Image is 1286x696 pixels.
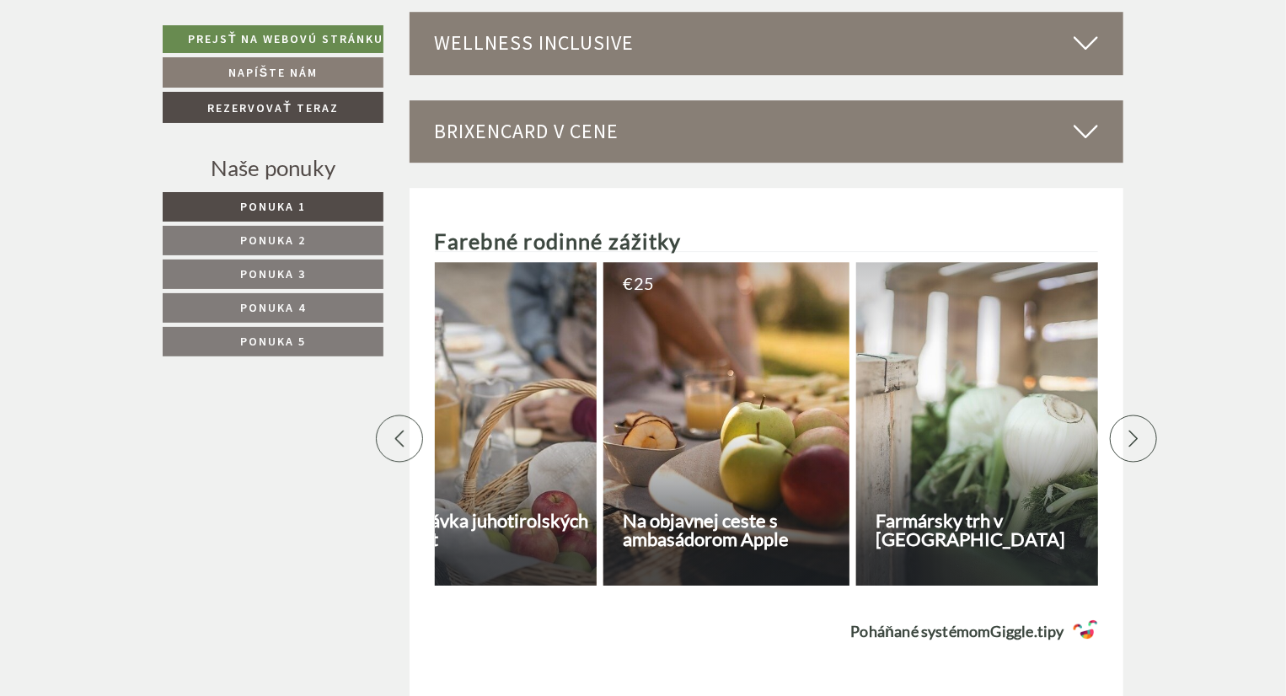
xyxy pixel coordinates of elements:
[550,442,664,474] button: Odoslať
[624,509,790,550] font: Na objavnej ceste s ambasádorom Apple
[188,31,384,46] font: Prejsť na webovú stránku
[876,509,1066,550] font: Farmársky trh v [GEOGRAPHIC_DATA]
[240,300,306,315] font: Ponuka 4
[163,57,383,88] a: Napíšte nám
[26,64,252,81] font: Dobrý deň, ako vám môžeme pomôcť?
[991,622,1064,640] font: Giggle.tipy
[435,228,682,254] font: Farebné rodinné zážitky
[240,233,306,248] font: Ponuka 2
[308,19,356,35] font: Streda
[435,29,635,56] font: Wellness inclusive
[228,65,318,80] font: Napíšte nám
[240,266,306,281] font: Ponuka 3
[624,273,634,293] font: €
[603,262,849,586] a: € 25Na objavnej ceste s ambasádorom Apple
[207,100,339,115] font: Rezervovať teraz
[435,118,619,144] font: BrixenCard v cene
[163,25,383,53] a: Prejsť na webovú stránku
[211,154,335,181] font: Naše ponuky
[634,273,654,293] font: 25
[856,262,1102,586] a: Farmársky trh v [GEOGRAPHIC_DATA]
[163,92,383,123] a: Rezervovať teraz
[26,51,115,62] font: [GEOGRAPHIC_DATA]
[576,451,638,466] font: Odoslať
[850,622,990,640] font: Poháňané systémom
[233,83,252,93] font: 17:00
[240,334,306,349] font: Ponuka 5
[371,509,589,550] font: Ochutnávka juhotirolských špecialít
[351,262,597,586] a: Ochutnávka juhotirolských špecialít
[435,619,1099,644] a: Poháňané systémomGiggle.tipy
[240,199,306,214] font: Ponuka 1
